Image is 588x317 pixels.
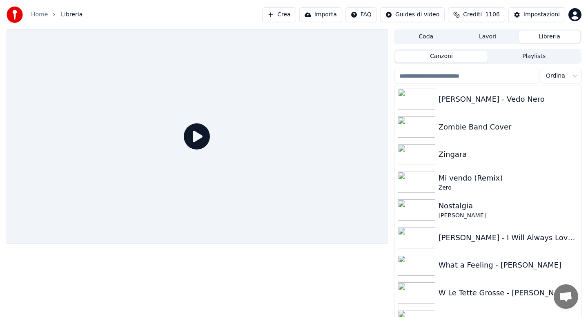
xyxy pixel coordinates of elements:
div: Zombie Band Cover [439,121,578,133]
button: FAQ [345,7,377,22]
button: Crea [262,7,296,22]
button: Libreria [519,31,580,43]
div: [PERSON_NAME] - Vedo Nero [439,94,578,105]
div: Zingara [439,149,578,160]
a: Home [31,11,48,19]
span: Libreria [61,11,82,19]
div: Impostazioni [523,11,560,19]
button: Playlists [488,51,580,63]
button: Impostazioni [508,7,565,22]
button: Lavori [457,31,519,43]
span: 1106 [485,11,500,19]
div: W Le Tette Grosse - [PERSON_NAME] [439,287,578,299]
button: Coda [395,31,457,43]
div: Mi vendo (Remix) [439,172,578,184]
div: [PERSON_NAME] - I Will Always Love You [439,232,578,243]
a: Aprire la chat [554,284,578,309]
nav: breadcrumb [31,11,82,19]
img: youka [7,7,23,23]
button: Canzoni [395,51,488,63]
button: Crediti1106 [448,7,505,22]
span: Crediti [463,11,482,19]
button: Importa [299,7,342,22]
div: What a Feeling - [PERSON_NAME] [439,259,578,271]
span: Ordina [546,72,565,80]
button: Guides di video [380,7,445,22]
div: Nostalgia [439,200,578,212]
div: Zero [439,184,578,192]
div: [PERSON_NAME] [439,212,578,220]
